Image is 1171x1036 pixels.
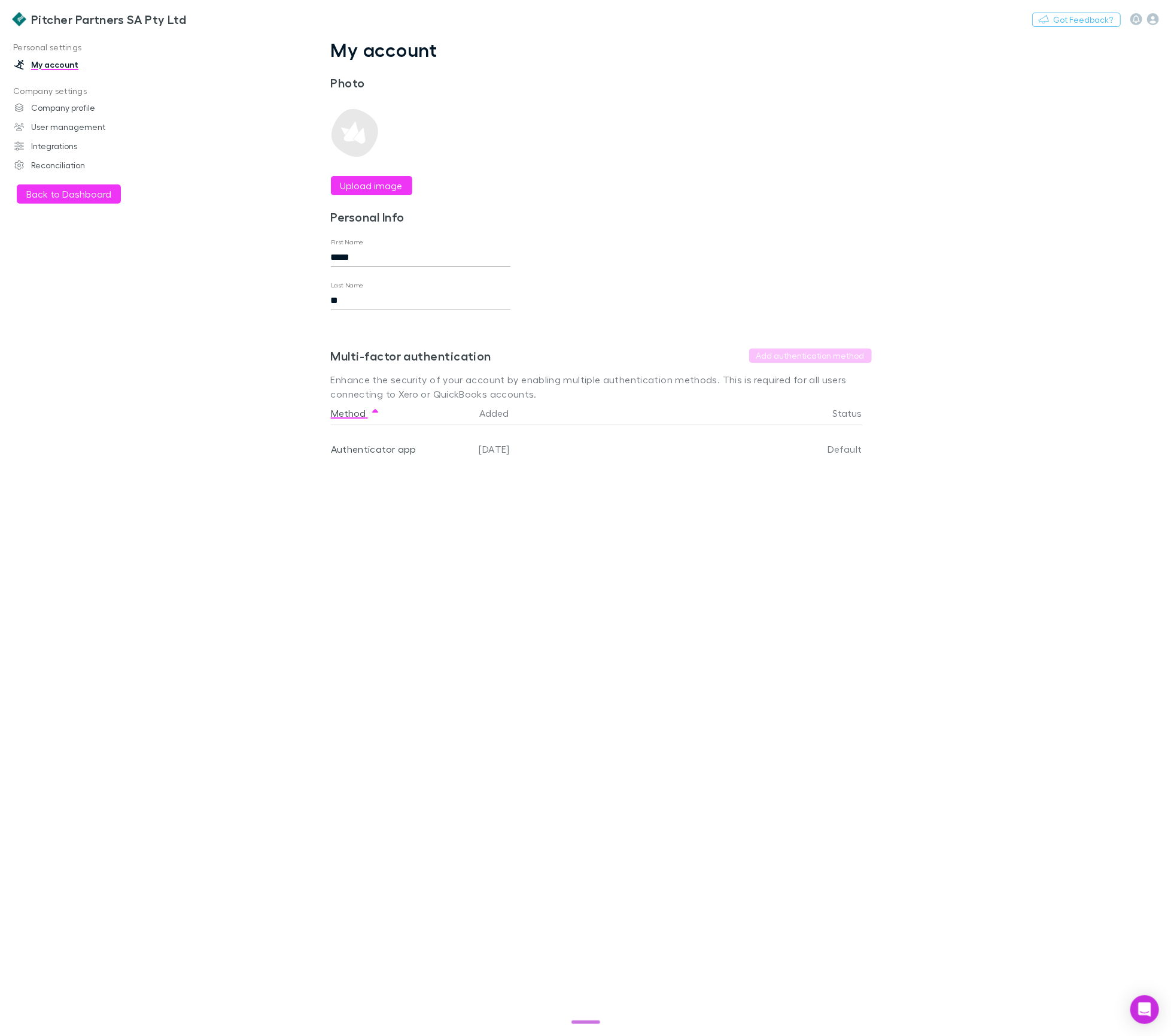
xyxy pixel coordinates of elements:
[331,176,412,195] button: Upload image
[2,156,165,175] a: Reconciliation
[331,109,379,157] img: Preview
[479,401,523,425] button: Added
[331,372,872,401] p: Enhance the security of your account by enabling multiple authentication methods. This is require...
[2,117,165,137] a: User management
[475,425,755,473] div: [DATE]
[2,84,165,99] p: Company settings
[331,281,364,290] label: Last Name
[340,178,403,193] label: Upload image
[2,137,165,156] a: Integrations
[331,349,491,363] h3: Multi-factor authentication
[5,5,193,34] a: Pitcher Partners SA Pty Ltd
[1032,13,1121,27] button: Got Feedback?
[2,98,165,117] a: Company profile
[2,55,165,74] a: My account
[331,38,872,61] h1: My account
[331,238,364,247] label: First Name
[331,210,510,224] h3: Personal Info
[833,401,877,425] button: Status
[1130,995,1159,1024] div: Open Intercom Messenger
[755,425,862,473] div: Default
[331,75,510,90] h3: Photo
[331,401,380,425] button: Method
[31,12,186,26] h3: Pitcher Partners SA Pty Ltd
[749,349,872,363] button: Add authentication method
[331,425,470,473] div: Authenticator app
[12,12,26,26] img: Pitcher Partners SA Pty Ltd's Logo
[17,184,121,204] button: Back to Dashboard
[2,40,165,55] p: Personal settings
